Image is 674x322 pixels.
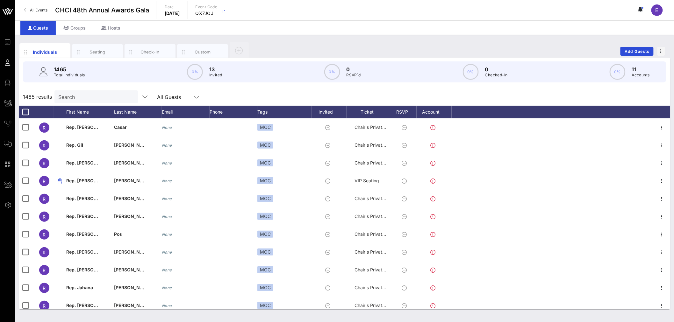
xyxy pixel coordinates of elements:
[257,106,312,118] div: Tags
[347,66,361,73] p: 0
[355,178,437,183] span: VIP Seating & Chair's Private Reception
[162,214,172,219] i: None
[162,303,172,308] i: None
[114,285,152,290] span: [PERSON_NAME]
[162,232,172,237] i: None
[355,124,407,130] span: Chair's Private Reception
[114,303,152,308] span: [PERSON_NAME]
[114,124,127,130] span: Casar
[257,195,273,202] div: MOC
[485,72,508,78] p: Checked-In
[196,4,218,10] p: Event Code
[312,106,347,118] div: Invited
[257,177,273,184] div: MOC
[66,285,93,290] span: Rep. Jahana
[66,106,114,118] div: First Name
[257,302,273,309] div: MOC
[66,249,115,255] span: Rep. [PERSON_NAME]
[656,7,659,13] span: E
[189,49,217,55] div: Custom
[66,303,115,308] span: Rep. [PERSON_NAME]
[355,267,407,272] span: Chair's Private Reception
[55,5,149,15] span: CHCI 48th Annual Awards Gala
[66,160,115,165] span: Rep. [PERSON_NAME]
[43,178,46,184] span: R
[162,268,172,272] i: None
[162,106,210,118] div: Email
[66,142,83,148] span: Rep. Gil
[43,125,46,130] span: R
[114,142,152,148] span: [PERSON_NAME]
[114,267,152,272] span: [PERSON_NAME]
[162,161,172,165] i: None
[43,196,46,202] span: R
[632,72,650,78] p: Accounts
[114,231,123,237] span: Pou
[30,8,47,12] span: All Events
[153,90,204,103] div: All Guests
[83,49,112,55] div: Seating
[162,178,172,183] i: None
[355,160,407,165] span: Chair's Private Reception
[157,94,181,100] div: All Guests
[162,250,172,255] i: None
[23,93,52,101] span: 1465 results
[114,160,152,165] span: [PERSON_NAME]
[162,285,172,290] i: None
[355,303,407,308] span: Chair's Private Reception
[210,106,257,118] div: Phone
[162,125,172,130] i: None
[355,142,407,148] span: Chair's Private Reception
[209,66,222,73] p: 13
[196,10,218,17] p: QX7JOJ
[625,49,650,54] span: Add Guests
[114,106,162,118] div: Last Name
[43,250,46,255] span: R
[54,66,85,73] p: 1465
[394,106,417,118] div: RSVP
[31,49,59,55] div: Individuals
[257,213,273,220] div: MOC
[355,231,407,237] span: Chair's Private Reception
[257,284,273,291] div: MOC
[114,178,152,183] span: [PERSON_NAME]
[162,143,172,148] i: None
[355,249,407,255] span: Chair's Private Reception
[114,196,190,201] span: [PERSON_NAME] [PERSON_NAME]
[651,4,663,16] div: E
[257,142,273,149] div: MOC
[56,21,93,35] div: Groups
[66,267,115,272] span: Rep. [PERSON_NAME]
[355,196,407,201] span: Chair's Private Reception
[417,106,452,118] div: Account
[54,72,85,78] p: Total Individuals
[43,303,46,309] span: R
[209,72,222,78] p: Invited
[136,49,164,55] div: Check-In
[43,143,46,148] span: R
[43,161,46,166] span: R
[485,66,508,73] p: 0
[257,231,273,238] div: MOC
[66,213,115,219] span: Rep. [PERSON_NAME]
[355,213,407,219] span: Chair's Private Reception
[43,268,46,273] span: R
[66,178,115,183] span: Rep. [PERSON_NAME]
[257,124,273,131] div: MOC
[43,285,46,291] span: R
[165,10,180,17] p: [DATE]
[632,66,650,73] p: 11
[93,21,128,35] div: Hosts
[114,213,152,219] span: [PERSON_NAME]
[43,214,46,220] span: R
[257,159,273,166] div: MOC
[165,4,180,10] p: Date
[43,232,46,237] span: R
[66,196,115,201] span: Rep. [PERSON_NAME]
[355,285,407,290] span: Chair's Private Reception
[347,106,394,118] div: Ticket
[257,248,273,255] div: MOC
[162,196,172,201] i: None
[257,266,273,273] div: MOC
[66,231,115,237] span: Rep. [PERSON_NAME]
